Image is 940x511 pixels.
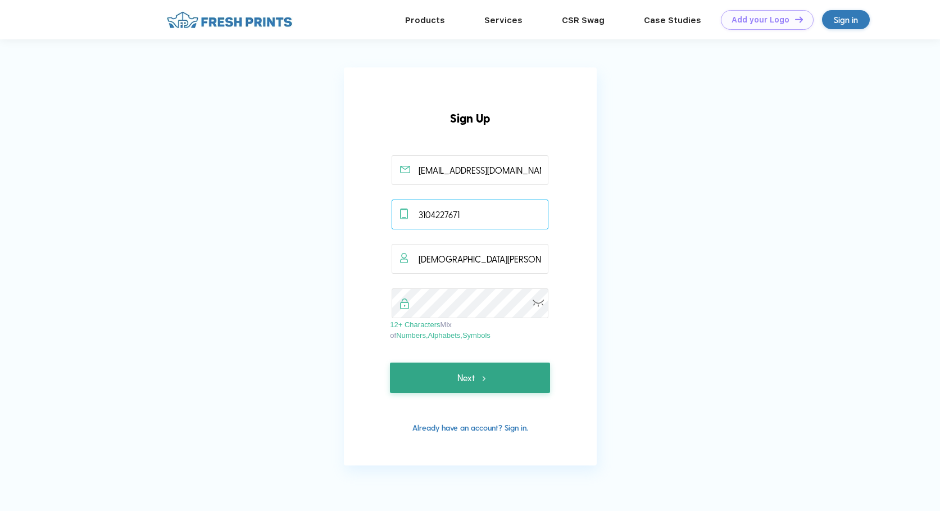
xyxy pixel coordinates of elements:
div: Mix of [390,318,550,341]
img: DT [795,16,803,22]
input: Full name [392,244,548,274]
img: user_active.svg [400,253,408,264]
img: password-icon.svg [533,300,544,307]
div: Add your Logo [732,15,789,25]
img: pwd_active.svg [400,299,409,309]
span: 12+ Characters [390,320,440,329]
img: fo%20logo%202.webp [164,10,296,30]
span: Alphabets, [428,331,462,340]
a: Already have an account? Sign in. [412,423,528,432]
a: Products [405,15,445,25]
button: Next [390,363,550,393]
input: Email [392,155,548,185]
a: Sign in [822,10,870,29]
img: next_white_arrow.svg [478,371,485,385]
img: mobile_active.svg [400,209,408,219]
span: Symbols [462,331,491,340]
input: Phone number [392,200,548,229]
span: Numbers, [396,331,428,340]
span: Next [457,371,483,385]
div: Sign in [834,13,858,26]
label: Sign Up [450,98,490,127]
img: email_active.svg [400,166,410,174]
